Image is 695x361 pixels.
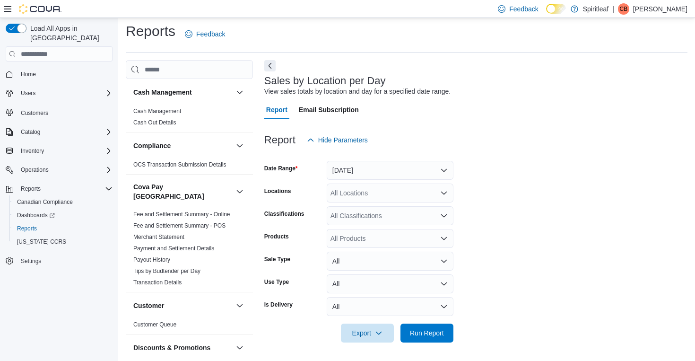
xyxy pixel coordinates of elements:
a: Payment and Settlement Details [133,245,214,252]
button: Cash Management [133,88,232,97]
button: Reports [2,182,116,195]
button: Catalog [2,125,116,139]
span: Catalog [21,128,40,136]
span: Feedback [196,29,225,39]
button: Discounts & Promotions [133,343,232,352]
button: Users [17,88,39,99]
label: Classifications [264,210,304,218]
a: Cash Management [133,108,181,114]
button: All [327,297,453,316]
span: Reports [13,223,113,234]
span: Run Report [410,328,444,338]
div: View sales totals by location and day for a specified date range. [264,87,451,97]
a: OCS Transaction Submission Details [133,161,226,168]
span: Reports [17,183,113,194]
span: Settings [17,255,113,267]
label: Sale Type [264,255,290,263]
button: [US_STATE] CCRS [9,235,116,248]
h1: Reports [126,22,175,41]
div: Carson B [618,3,629,15]
span: Customers [17,106,113,118]
button: Compliance [133,141,232,150]
button: Compliance [234,140,245,151]
button: Discounts & Promotions [234,342,245,353]
button: Reports [17,183,44,194]
button: Users [2,87,116,100]
p: | [612,3,614,15]
button: Reports [9,222,116,235]
span: Dashboards [17,211,55,219]
button: Open list of options [440,212,448,220]
button: Customers [2,106,116,119]
span: Hide Parameters [318,135,368,145]
button: All [327,252,453,271]
span: Catalog [17,126,113,138]
button: Inventory [2,144,116,158]
button: Operations [2,163,116,176]
label: Use Type [264,278,289,286]
button: Run Report [400,324,453,343]
button: [DATE] [327,161,453,180]
a: Dashboards [13,210,59,221]
label: Is Delivery [264,301,293,308]
button: Customer [133,301,232,310]
span: Settings [21,257,41,265]
button: Customer [234,300,245,311]
span: Washington CCRS [13,236,113,247]
a: Merchant Statement [133,234,184,240]
span: Load All Apps in [GEOGRAPHIC_DATA] [26,24,113,43]
button: Cash Management [234,87,245,98]
a: Payout History [133,256,170,263]
span: Users [21,89,35,97]
a: Settings [17,255,45,267]
span: Report [266,100,287,119]
button: Hide Parameters [303,131,372,150]
p: [PERSON_NAME] [633,3,687,15]
button: Inventory [17,145,48,157]
div: Cash Management [126,106,253,132]
button: All [327,274,453,293]
span: Feedback [509,4,538,14]
span: Users [17,88,113,99]
a: Feedback [181,25,229,44]
label: Products [264,233,289,240]
span: [US_STATE] CCRS [17,238,66,246]
span: Export [347,324,388,343]
span: Email Subscription [299,100,359,119]
button: Next [264,60,276,71]
button: Operations [17,164,52,176]
div: Cova Pay [GEOGRAPHIC_DATA] [126,209,253,292]
span: Inventory [21,147,44,155]
nav: Complex example [6,63,113,292]
a: Dashboards [9,209,116,222]
div: Customer [126,319,253,334]
a: Fee and Settlement Summary - POS [133,222,226,229]
h3: Discounts & Promotions [133,343,210,352]
h3: Customer [133,301,164,310]
span: Operations [21,166,49,174]
a: Customers [17,107,52,119]
span: Home [21,70,36,78]
a: Transaction Details [133,279,182,286]
input: Dark Mode [546,4,566,14]
a: Canadian Compliance [13,196,77,208]
div: Compliance [126,159,253,174]
a: Fee and Settlement Summary - Online [133,211,230,218]
button: Canadian Compliance [9,195,116,209]
h3: Compliance [133,141,171,150]
label: Locations [264,187,291,195]
span: Reports [21,185,41,193]
a: Cash Out Details [133,119,176,126]
button: Catalog [17,126,44,138]
button: Cova Pay [GEOGRAPHIC_DATA] [133,182,232,201]
span: Reports [17,225,37,232]
span: CB [620,3,628,15]
button: Cova Pay [GEOGRAPHIC_DATA] [234,186,245,197]
span: Canadian Compliance [13,196,113,208]
span: Dashboards [13,210,113,221]
a: Reports [13,223,41,234]
a: [US_STATE] CCRS [13,236,70,247]
span: Inventory [17,145,113,157]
